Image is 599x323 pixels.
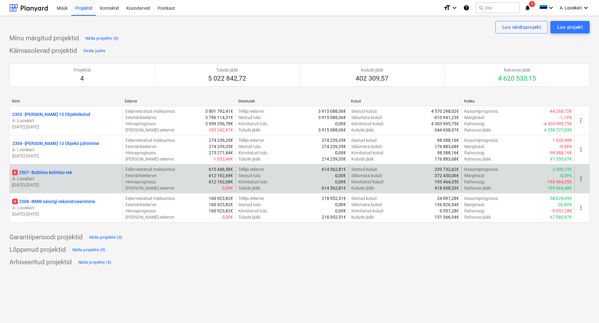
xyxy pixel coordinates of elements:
p: Seotud kulud : [351,195,377,201]
p: 0,00€ [335,150,346,156]
p: Tellija eelarve : [238,166,265,172]
p: -1,13% [559,114,572,121]
span: more_vert [577,175,585,182]
button: Peida jaotis [82,46,107,56]
p: 2507 - Balbiino külmlao rek [12,169,72,176]
p: 274 239,35€ [209,137,233,143]
p: 239 732,62€ [435,166,459,172]
p: Kulude jääk : [351,185,375,191]
p: Seotud tulu : [238,143,261,150]
div: Näita projekte (0) [89,234,123,241]
p: 160 923,82€ [209,195,233,201]
p: 3 915 088,06€ [318,114,346,121]
p: 274 239,35€ [322,137,346,143]
p: -0,38% [559,143,572,150]
p: 3 796 114,31€ [205,114,233,121]
p: Seotud kulud : [351,166,377,172]
p: 4 570 298,02€ [431,108,459,114]
p: Eelarvestatud maksumus : [125,137,176,143]
p: Kinnitatud tulu : [238,150,268,156]
p: Hinnaprognoos : [125,150,157,156]
span: 1 [529,1,535,7]
p: Seotud tulu : [238,114,261,121]
span: A. Looskari [560,5,582,10]
p: Kasumiprognoos : [464,195,499,201]
p: 0,00€ [335,208,346,214]
p: 67 585,97€ [550,214,572,220]
p: Seotud tulu : [238,201,261,208]
div: Loo näidisprojekt [502,23,541,31]
i: keyboard_arrow_down [582,4,590,12]
p: 24 097,28€ [437,195,459,201]
p: 0,00€ [222,214,233,220]
p: Eelarvestatud maksumus : [125,195,176,201]
p: Kinnitatud kulud : [351,150,384,156]
p: Kinnitatud kulud : [351,121,384,127]
p: Marginaal : [464,201,485,208]
p: Kinnitatud tulu : [238,121,268,127]
span: 6 [12,170,18,175]
p: Kulude jääk : [351,156,375,162]
p: Sidumata kulud : [351,143,382,150]
p: Tulude jääk [208,67,246,73]
p: 176 883,68€ [435,156,459,162]
p: Hinnaprognoos : [125,121,157,127]
p: 0,00€ [335,179,346,185]
p: 275 271,84€ [209,150,233,156]
p: 195 864,48€ [548,185,572,191]
p: 0,00€ [335,172,346,179]
p: [PERSON_NAME]-eelarve : [125,214,175,220]
button: Näita projekte (0) [71,245,107,255]
p: 160 923,82€ [209,201,233,208]
div: Sissetulek [238,99,346,103]
p: Kinnitatud kulud : [351,208,384,214]
p: -9 557,28€ [551,208,572,214]
button: Otsi [476,2,519,13]
p: Garantiiperioodi projektid [9,233,83,242]
div: 62507 -Balbiino külmlao rekA. Looskari[DATE]-[DATE] [12,169,120,188]
p: -610 941,23€ [433,114,459,121]
p: 612 162,68€ [209,172,233,179]
p: A. Looskari [12,205,120,211]
p: Kasumiprognoos : [464,166,499,172]
p: Hinnaprognoos : [125,208,157,214]
div: Peida jaotis [84,47,105,55]
p: Eesmärkeelarve : [125,201,157,208]
p: Seotud kulud : [351,108,377,114]
p: -4 303 995,75€ [543,121,572,127]
p: 274 239,35€ [209,143,233,150]
p: Kulude jääk : [351,127,375,133]
p: [DATE] - [DATE] [12,182,120,188]
p: 2508 - BMW salongi rekonstrueerimine [12,198,95,205]
p: Hinnaprognoos : [125,179,157,185]
p: -98 388,16€ [549,150,572,156]
p: 9 557,28€ [440,208,459,214]
p: 372 430,06€ [435,172,459,179]
p: [DATE] - [DATE] [12,211,120,217]
p: 3 801 792,41€ [205,108,233,114]
iframe: Chat Widget [568,293,599,323]
p: 58 028,69€ [550,195,572,201]
p: 402 309,57 [356,74,388,83]
p: A. Looskari [12,147,120,153]
p: Arhiveeritud projektid [9,258,72,267]
p: Kinnitatud tulu : [238,179,268,185]
p: Tellija eelarve : [238,137,265,143]
button: Loo projekt [550,21,590,33]
p: Rahavoog : [464,179,485,185]
p: Projektid [74,67,91,73]
p: -1 032,49€ [212,156,233,162]
p: 274 239,35€ [322,156,346,162]
p: Eesmärkeelarve : [125,114,157,121]
p: Eesmärkeelarve : [125,143,157,150]
p: 0,39% [560,172,572,179]
button: Näita projekte (0) [88,232,124,242]
p: Eelarvestatud maksumus : [125,166,176,172]
p: Kasumiprognoos : [464,137,499,143]
p: Seotud kulud : [351,137,377,143]
button: Näita projekte (0) [84,33,120,43]
p: 614 562,81€ [322,185,346,191]
p: 0,00€ [335,201,346,208]
p: Rahavoog : [464,150,485,156]
i: Abikeskus [463,4,470,12]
